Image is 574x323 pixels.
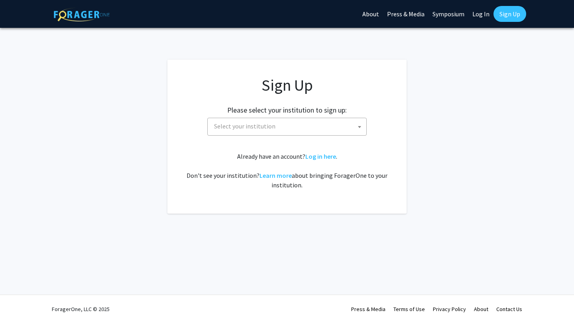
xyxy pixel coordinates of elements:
[227,106,347,115] h2: Please select your institution to sign up:
[207,118,367,136] span: Select your institution
[305,152,336,160] a: Log in here
[211,118,366,134] span: Select your institution
[474,305,488,313] a: About
[214,122,275,130] span: Select your institution
[496,305,522,313] a: Contact Us
[52,295,110,323] div: ForagerOne, LLC © 2025
[259,171,292,179] a: Learn more about bringing ForagerOne to your institution
[183,152,391,190] div: Already have an account? . Don't see your institution? about bringing ForagerOne to your institut...
[493,6,526,22] a: Sign Up
[351,305,385,313] a: Press & Media
[183,76,391,95] h1: Sign Up
[393,305,425,313] a: Terms of Use
[433,305,466,313] a: Privacy Policy
[54,8,110,21] img: ForagerOne Logo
